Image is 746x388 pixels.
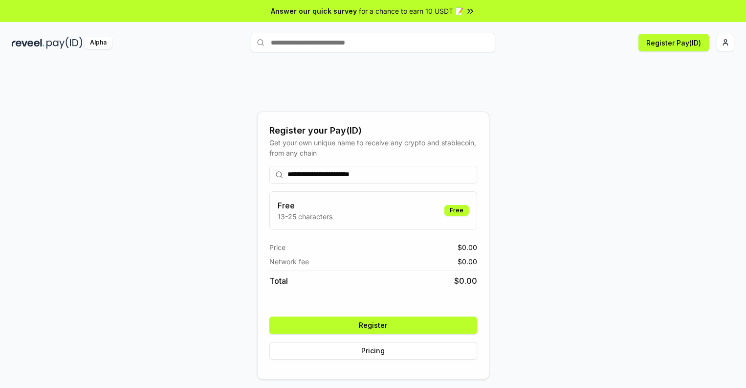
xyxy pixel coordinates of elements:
[269,275,288,287] span: Total
[458,242,477,252] span: $ 0.00
[269,256,309,267] span: Network fee
[278,211,332,222] p: 13-25 characters
[638,34,709,51] button: Register Pay(ID)
[359,6,463,16] span: for a chance to earn 10 USDT 📝
[269,124,477,137] div: Register your Pay(ID)
[278,200,332,211] h3: Free
[269,137,477,158] div: Get your own unique name to receive any crypto and stablecoin, from any chain
[458,256,477,267] span: $ 0.00
[12,37,44,49] img: reveel_dark
[271,6,357,16] span: Answer our quick survey
[269,242,285,252] span: Price
[454,275,477,287] span: $ 0.00
[444,205,469,216] div: Free
[269,317,477,334] button: Register
[85,37,112,49] div: Alpha
[269,342,477,360] button: Pricing
[46,37,83,49] img: pay_id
